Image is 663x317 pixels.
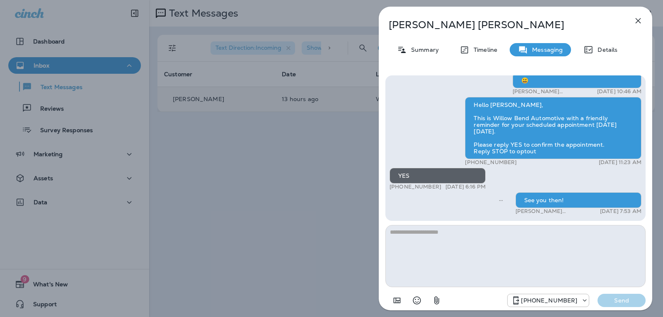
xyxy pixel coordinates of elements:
[508,295,589,305] div: +1 (813) 497-4455
[597,88,641,95] p: [DATE] 10:46 AM
[528,46,563,53] p: Messaging
[600,208,641,215] p: [DATE] 7:53 AM
[469,46,497,53] p: Timeline
[390,168,486,184] div: YES
[389,19,615,31] p: [PERSON_NAME] [PERSON_NAME]
[409,292,425,309] button: Select an emoji
[593,46,617,53] p: Details
[513,73,641,88] div: 😃
[389,292,405,309] button: Add in a premade template
[515,192,641,208] div: See you then!
[465,97,641,159] div: Hello [PERSON_NAME], This is Willow Bend Automotive with a friendly reminder for your scheduled a...
[465,159,517,166] p: [PHONE_NUMBER]
[513,88,590,95] p: [PERSON_NAME] WillowBend
[599,159,641,166] p: [DATE] 11:23 AM
[390,184,441,190] p: [PHONE_NUMBER]
[445,184,486,190] p: [DATE] 6:16 PM
[521,297,577,304] p: [PHONE_NUMBER]
[407,46,439,53] p: Summary
[515,208,591,215] p: [PERSON_NAME] WillowBend
[499,196,503,203] span: Sent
